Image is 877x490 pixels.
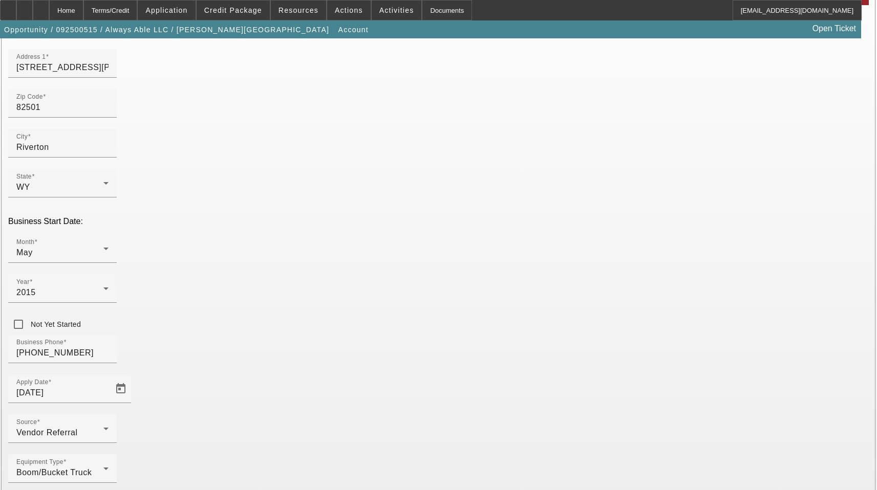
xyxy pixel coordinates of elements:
[372,1,422,20] button: Activities
[279,6,318,14] span: Resources
[138,1,195,20] button: Application
[8,217,869,226] p: Business Start Date:
[335,6,363,14] span: Actions
[16,279,30,285] mat-label: Year
[16,183,30,191] span: WY
[29,319,81,329] label: Not Yet Started
[338,26,369,34] span: Account
[16,248,33,257] span: May
[16,428,78,437] span: Vendor Referral
[4,26,329,34] span: Opportunity / 092500515 / Always Able LLC / [PERSON_NAME][GEOGRAPHIC_DATA]
[16,94,43,100] mat-label: Zip Code
[111,378,131,399] button: Open calendar
[16,288,36,297] span: 2015
[16,239,34,246] mat-label: Month
[16,173,32,180] mat-label: State
[197,1,270,20] button: Credit Package
[808,20,860,37] a: Open Ticket
[16,379,48,386] mat-label: Apply Date
[145,6,187,14] span: Application
[327,1,371,20] button: Actions
[16,54,46,60] mat-label: Address 1
[271,1,326,20] button: Resources
[16,419,37,426] mat-label: Source
[16,339,63,346] mat-label: Business Phone
[379,6,414,14] span: Activities
[16,459,63,465] mat-label: Equipment Type
[336,20,371,39] button: Account
[16,133,28,140] mat-label: City
[204,6,262,14] span: Credit Package
[16,468,92,477] span: Boom/Bucket Truck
